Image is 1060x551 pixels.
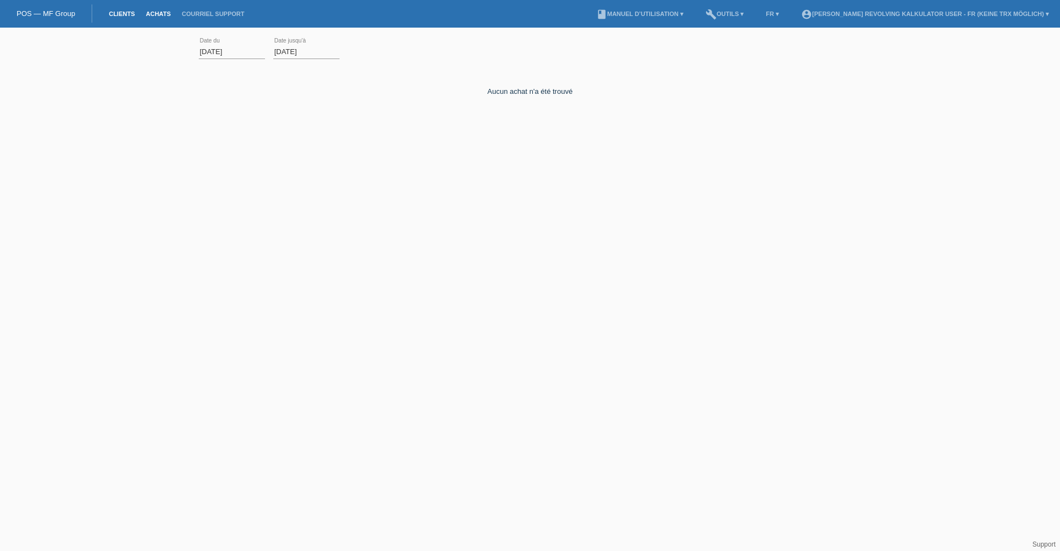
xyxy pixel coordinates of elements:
[140,10,176,17] a: Achats
[700,10,749,17] a: buildOutils ▾
[760,10,785,17] a: FR ▾
[17,9,75,18] a: POS — MF Group
[796,10,1054,17] a: account_circle[PERSON_NAME] Revolving Kalkulator User - FR (keine TRX möglich) ▾
[591,10,689,17] a: bookManuel d’utilisation ▾
[199,71,861,96] div: Aucun achat n'a été trouvé
[1032,541,1056,548] a: Support
[176,10,250,17] a: Courriel Support
[706,9,717,20] i: build
[801,9,812,20] i: account_circle
[596,9,607,20] i: book
[103,10,140,17] a: Clients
